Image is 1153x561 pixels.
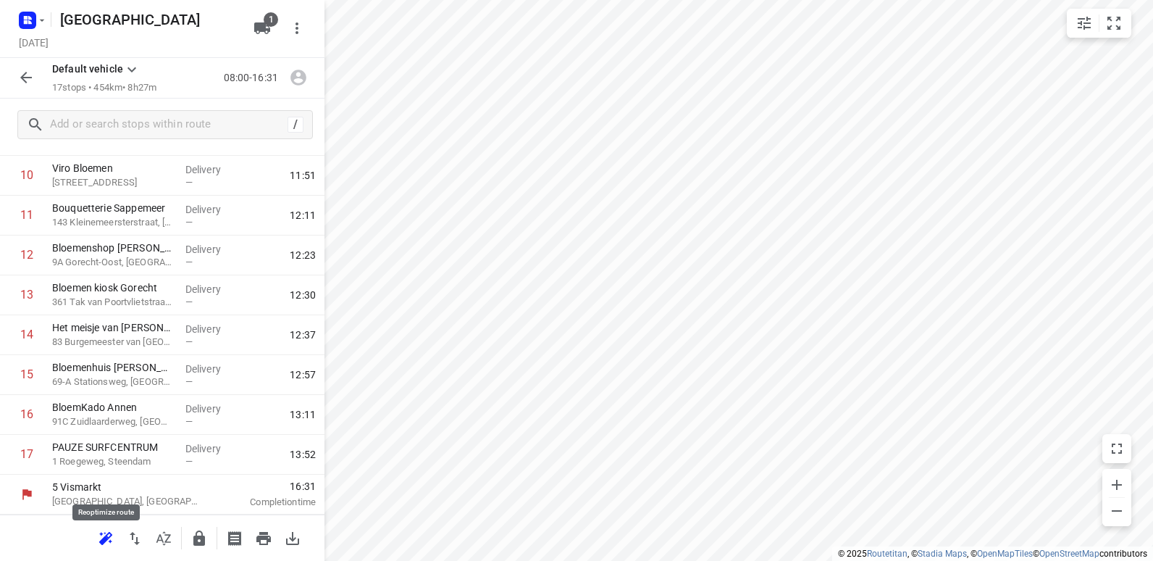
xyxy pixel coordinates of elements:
[1067,9,1131,38] div: small contained button group
[20,447,33,461] div: 17
[20,367,33,381] div: 15
[185,296,193,307] span: —
[185,362,239,376] p: Delivery
[185,257,193,267] span: —
[185,336,193,347] span: —
[52,494,203,509] p: [GEOGRAPHIC_DATA], [GEOGRAPHIC_DATA]
[918,549,967,559] a: Stadia Maps
[185,416,193,427] span: —
[52,320,174,335] p: Het meisje van Rustenburg
[185,217,193,228] span: —
[290,288,316,302] span: 12:30
[52,62,123,77] p: Default vehicle
[54,8,242,31] h5: Rename
[290,328,316,342] span: 12:37
[52,255,174,270] p: 9A Gorecht-Oost, Hoogezand
[977,549,1033,559] a: OpenMapTiles
[278,531,307,544] span: Download route
[290,208,316,223] span: 12:11
[185,282,239,296] p: Delivery
[282,14,311,43] button: More
[20,168,33,182] div: 10
[1039,549,1099,559] a: OpenStreetMap
[13,34,54,51] h5: Project date
[185,202,239,217] p: Delivery
[185,441,239,456] p: Delivery
[185,376,193,387] span: —
[52,161,174,175] p: Viro Bloemen
[264,12,278,27] span: 1
[290,168,316,183] span: 11:51
[284,70,313,84] span: Assign driver
[288,117,303,133] div: /
[20,407,33,421] div: 16
[52,375,174,389] p: 69-A Stationsweg, Zuidlaren
[52,335,174,349] p: 83 Burgemeester van [GEOGRAPHIC_DATA], [GEOGRAPHIC_DATA]
[249,531,278,544] span: Print route
[52,480,203,494] p: 5 Vismarkt
[52,241,174,255] p: Bloemenshop van der Laan
[290,248,316,262] span: 12:23
[52,175,174,190] p: [STREET_ADDRESS]
[224,70,284,86] p: 08:00-16:31
[52,201,174,215] p: Bouquetterie Sappemeer
[185,524,214,553] button: Lock route
[52,400,174,415] p: BloemKado Annen
[867,549,907,559] a: Routetitan
[290,367,316,382] span: 12:57
[185,402,239,416] p: Delivery
[52,454,174,469] p: 1 Roegeweg, Steendam
[50,114,288,136] input: Add or search stops within route
[220,479,316,494] span: 16:31
[220,531,249,544] span: Print shipping labels
[20,208,33,222] div: 11
[52,440,174,454] p: PAUZE SURFCENTRUM
[838,549,1147,559] li: © 2025 , © , © © contributors
[185,456,193,467] span: —
[220,495,316,510] p: Completion time
[52,280,174,295] p: Bloemen kiosk Gorecht
[20,248,33,262] div: 12
[52,360,174,375] p: Bloemenhuis Jan Schuiten Zuidlaren
[248,14,277,43] button: 1
[52,215,174,230] p: 143 Kleinemeersterstraat, Sappemeer
[52,295,174,309] p: 361 Tak van Poortvlietstraat, [GEOGRAPHIC_DATA]
[149,531,178,544] span: Sort by time window
[1070,9,1099,38] button: Map settings
[185,162,239,177] p: Delivery
[20,328,33,341] div: 14
[290,447,316,462] span: 13:52
[52,415,174,429] p: 91C Zuidlaarderweg, Annen
[185,177,193,188] span: —
[20,288,33,302] div: 13
[185,322,239,336] p: Delivery
[185,242,239,257] p: Delivery
[52,81,156,95] p: 17 stops • 454km • 8h27m
[290,407,316,422] span: 13:11
[1099,9,1128,38] button: Fit zoom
